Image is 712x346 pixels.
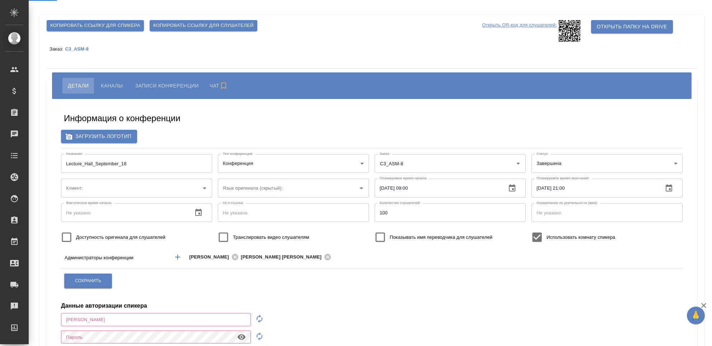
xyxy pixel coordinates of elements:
[624,256,625,258] button: Open
[101,81,123,90] span: Каналы
[531,154,683,173] div: Завершена
[547,234,615,241] span: Использовать комнату спикера
[356,183,366,193] button: Open
[67,132,131,141] span: Загрузить логотип
[189,252,241,261] div: [PERSON_NAME]
[219,81,228,90] svg: Подписаться
[68,81,89,90] span: Детали
[200,183,210,193] button: Open
[64,113,181,124] h5: Информация о конференции
[591,20,673,33] button: Открыть папку на Drive
[189,253,233,261] span: [PERSON_NAME]
[210,81,230,90] span: Чат
[76,234,165,241] span: Доступность оригинала для слушателей
[233,234,309,241] span: Транслировать видео слушателям
[375,203,526,222] input: Не указано
[241,252,333,261] div: [PERSON_NAME] [PERSON_NAME]
[61,313,251,326] input: Не указано
[61,154,212,173] input: Не указан
[482,20,557,42] p: Открыть QR-код для слушателей:
[61,302,147,310] h4: Данные авторизации спикера
[218,203,369,222] input: Не указана
[150,20,257,31] button: Копировать ссылку для слушателей
[153,22,254,30] span: Копировать ссылку для слушателей
[64,274,112,288] button: Сохранить
[241,253,326,261] span: [PERSON_NAME] [PERSON_NAME]
[513,158,523,169] button: Open
[218,154,369,173] div: Конференция
[50,22,140,30] span: Копировать ссылку для спикера
[390,234,492,241] span: Показывать имя переводчика для слушателей
[690,308,702,323] span: 🙏
[375,179,501,197] input: Не указано
[75,278,101,284] span: Сохранить
[531,179,657,197] input: Не указано
[687,307,705,324] button: 🙏
[135,81,198,90] span: Записи конференции
[597,22,667,31] span: Открыть папку на Drive
[61,203,187,222] input: Не указано
[65,46,94,52] a: C3_ASM-8
[61,130,137,143] label: Загрузить логотип
[50,46,65,52] p: Заказ:
[531,203,683,222] input: Не указано
[65,254,167,261] p: Администраторы конференции
[169,248,186,266] button: Добавить менеджера
[47,20,144,31] button: Копировать ссылку для спикера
